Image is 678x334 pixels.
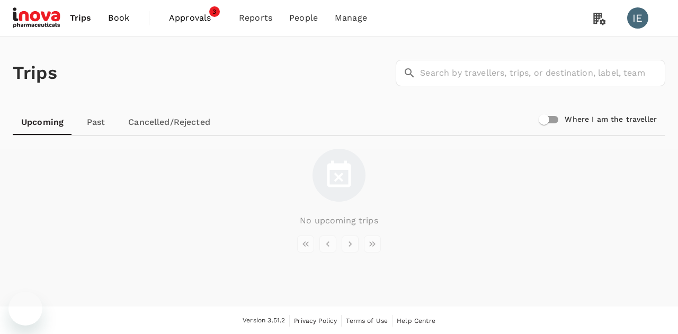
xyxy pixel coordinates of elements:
[108,12,129,24] span: Book
[627,7,648,29] div: IE
[300,214,378,227] p: No upcoming trips
[72,110,120,135] a: Past
[420,60,665,86] input: Search by travellers, trips, or destination, label, team
[289,12,318,24] span: People
[295,236,383,252] nav: pagination navigation
[346,317,388,324] span: Terms of Use
[294,315,337,327] a: Privacy Policy
[70,12,92,24] span: Trips
[13,6,61,30] img: iNova Pharmaceuticals
[209,6,220,17] span: 3
[13,37,57,110] h1: Trips
[243,315,285,326] span: Version 3.51.2
[13,110,72,135] a: Upcoming
[397,315,435,327] a: Help Centre
[294,317,337,324] span: Privacy Policy
[169,12,222,24] span: Approvals
[397,317,435,324] span: Help Centre
[8,292,42,326] iframe: Button to launch messaging window
[120,110,219,135] a: Cancelled/Rejected
[346,315,388,327] a: Terms of Use
[239,12,272,24] span: Reports
[335,12,367,24] span: Manage
[565,114,657,125] h6: Where I am the traveller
